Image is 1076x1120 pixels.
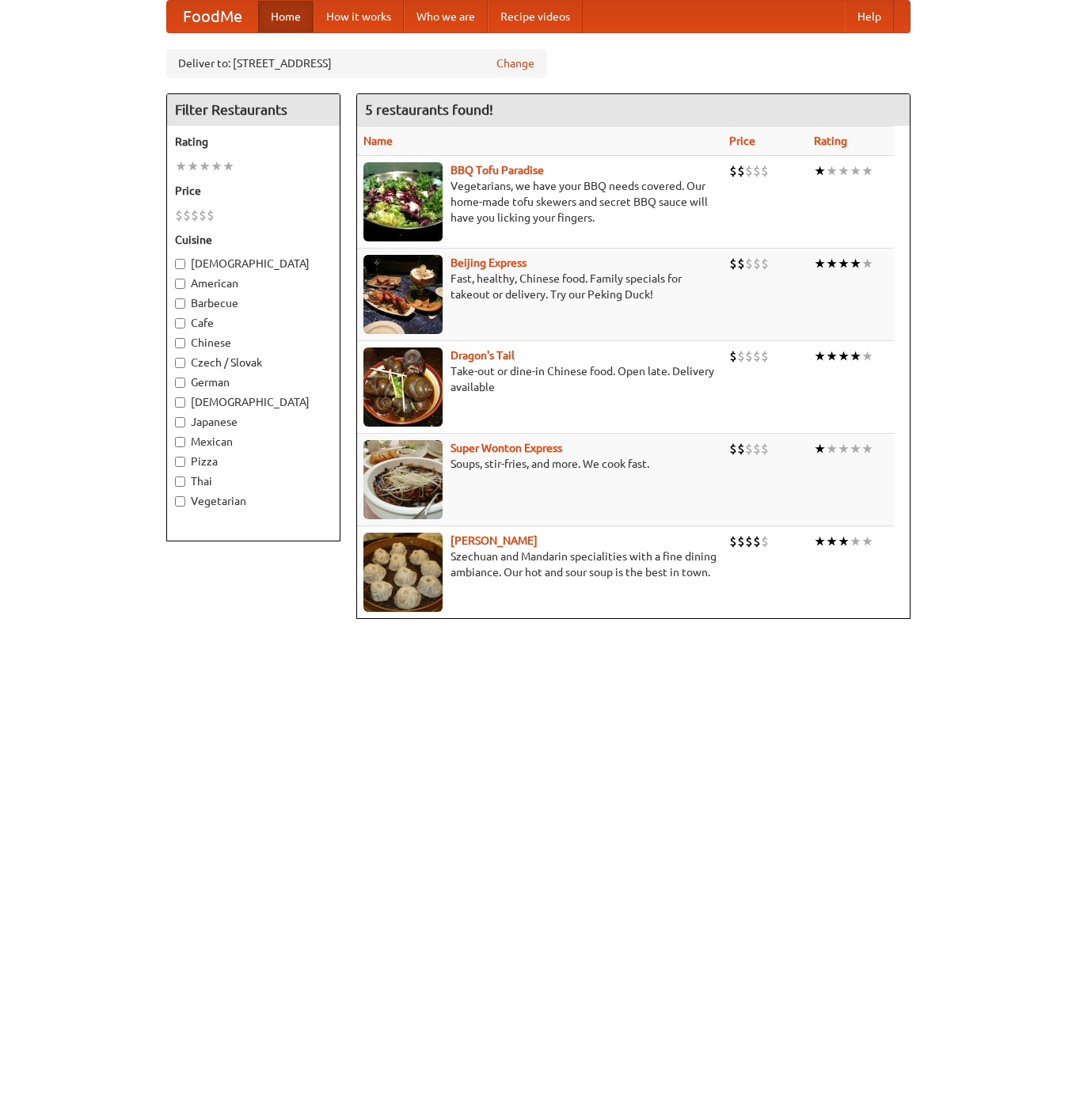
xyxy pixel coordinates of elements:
[166,49,546,78] div: Deliver to: [STREET_ADDRESS]
[365,102,493,117] ng-pluralize: 5 restaurants found!
[175,298,185,309] input: Barbecue
[745,440,753,457] li: $
[861,255,873,272] li: ★
[737,162,745,180] li: $
[814,533,826,550] li: ★
[199,207,207,224] li: $
[175,158,187,175] li: ★
[175,295,332,311] label: Barbecue
[737,255,745,272] li: $
[761,255,769,272] li: $
[258,1,314,32] a: Home
[850,533,861,550] li: ★
[207,207,215,224] li: $
[488,1,583,32] a: Recipe videos
[838,255,850,272] li: ★
[175,207,183,224] li: $
[745,162,753,180] li: $
[814,255,826,272] li: ★
[861,347,873,365] li: ★
[451,534,538,547] a: [PERSON_NAME]
[496,55,534,71] a: Change
[187,158,199,175] li: ★
[175,318,185,328] input: Cafe
[167,94,340,126] h4: Filter Restaurants
[729,347,737,365] li: $
[175,454,332,469] label: Pizza
[814,135,847,147] a: Rating
[745,347,753,365] li: $
[838,162,850,180] li: ★
[175,394,332,410] label: [DEMOGRAPHIC_DATA]
[175,358,185,368] input: Czech / Slovak
[826,440,838,457] li: ★
[850,347,861,365] li: ★
[826,347,838,365] li: ★
[363,549,717,580] p: Szechuan and Mandarin specialities with a fine dining ambiance. Our hot and sour soup is the best...
[850,255,861,272] li: ★
[175,397,185,408] input: [DEMOGRAPHIC_DATA]
[175,457,185,467] input: Pizza
[761,347,769,365] li: $
[761,162,769,180] li: $
[175,473,332,489] label: Thai
[729,162,737,180] li: $
[838,347,850,365] li: ★
[363,533,443,612] img: shandong.jpg
[175,232,332,248] h5: Cuisine
[745,533,753,550] li: $
[838,533,850,550] li: ★
[761,440,769,457] li: $
[729,255,737,272] li: $
[814,440,826,457] li: ★
[451,442,562,454] a: Super Wonton Express
[363,456,717,472] p: Soups, stir-fries, and more. We cook fast.
[175,279,185,289] input: American
[314,1,404,32] a: How it works
[175,414,332,430] label: Japanese
[451,349,515,362] a: Dragon's Tail
[838,440,850,457] li: ★
[451,256,527,269] a: Beijing Express
[850,440,861,457] li: ★
[745,255,753,272] li: $
[175,374,332,390] label: German
[175,496,185,507] input: Vegetarian
[175,259,185,269] input: [DEMOGRAPHIC_DATA]
[404,1,488,32] a: Who we are
[175,493,332,509] label: Vegetarian
[729,440,737,457] li: $
[363,440,443,519] img: superwonton.jpg
[814,347,826,365] li: ★
[761,533,769,550] li: $
[826,533,838,550] li: ★
[845,1,894,32] a: Help
[753,347,761,365] li: $
[175,134,332,150] h5: Rating
[363,271,717,302] p: Fast, healthy, Chinese food. Family specials for takeout or delivery. Try our Peking Duck!
[737,347,745,365] li: $
[861,162,873,180] li: ★
[175,183,332,199] h5: Price
[753,162,761,180] li: $
[191,207,199,224] li: $
[363,178,717,226] p: Vegetarians, we have your BBQ needs covered. Our home-made tofu skewers and secret BBQ sauce will...
[451,164,544,177] a: BBQ Tofu Paradise
[826,162,838,180] li: ★
[753,440,761,457] li: $
[183,207,191,224] li: $
[363,162,443,241] img: tofuparadise.jpg
[826,255,838,272] li: ★
[729,135,755,147] a: Price
[737,440,745,457] li: $
[850,162,861,180] li: ★
[175,434,332,450] label: Mexican
[753,255,761,272] li: $
[861,440,873,457] li: ★
[211,158,222,175] li: ★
